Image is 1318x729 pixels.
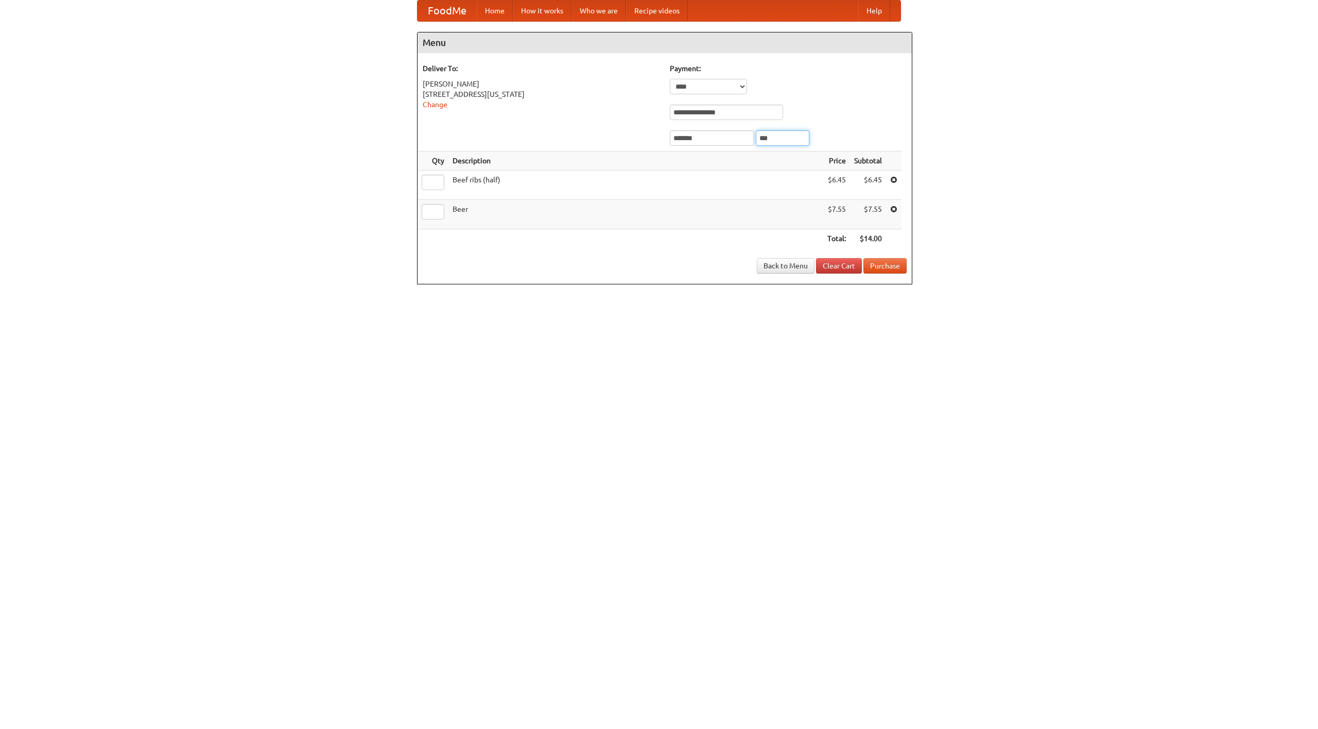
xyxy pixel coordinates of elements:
[448,151,823,171] th: Description
[513,1,571,21] a: How it works
[626,1,688,21] a: Recipe videos
[448,200,823,229] td: Beer
[418,1,477,21] a: FoodMe
[423,79,660,89] div: [PERSON_NAME]
[858,1,890,21] a: Help
[850,151,886,171] th: Subtotal
[863,258,907,274] button: Purchase
[823,151,850,171] th: Price
[477,1,513,21] a: Home
[816,258,862,274] a: Clear Cart
[850,171,886,200] td: $6.45
[850,229,886,248] th: $14.00
[757,258,814,274] a: Back to Menu
[823,200,850,229] td: $7.55
[418,151,448,171] th: Qty
[850,200,886,229] td: $7.55
[823,229,850,248] th: Total:
[571,1,626,21] a: Who we are
[418,32,912,53] h4: Menu
[448,171,823,200] td: Beef ribs (half)
[823,171,850,200] td: $6.45
[423,89,660,99] div: [STREET_ADDRESS][US_STATE]
[423,63,660,74] h5: Deliver To:
[670,63,907,74] h5: Payment:
[423,100,447,109] a: Change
